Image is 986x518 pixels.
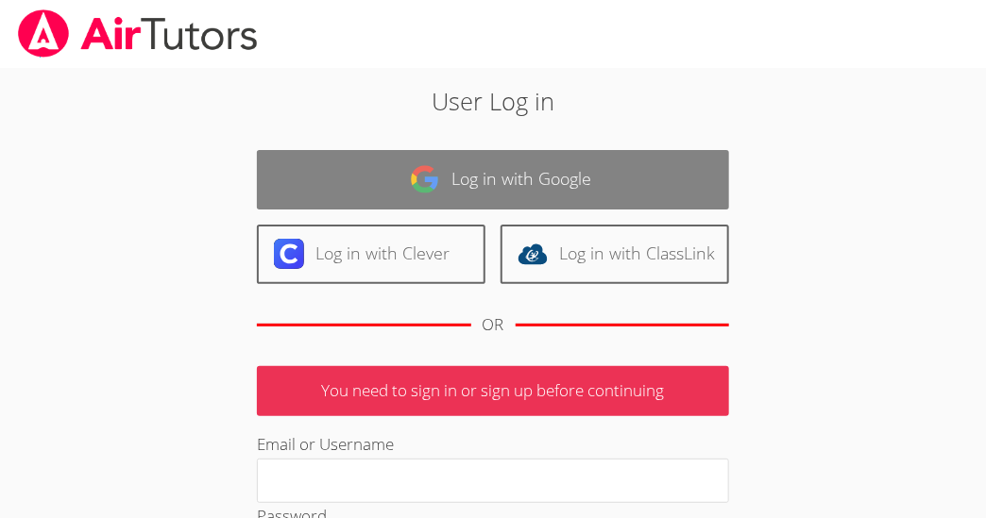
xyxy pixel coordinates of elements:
img: clever-logo-6eab21bc6e7a338710f1a6ff85c0baf02591cd810cc4098c63d3a4b26e2feb20.svg [274,239,304,269]
label: Email or Username [257,433,394,455]
a: Log in with ClassLink [501,225,729,284]
img: classlink-logo-d6bb404cc1216ec64c9a2012d9dc4662098be43eaf13dc465df04b49fa7ab582.svg [518,239,548,269]
img: airtutors_banner-c4298cdbf04f3fff15de1276eac7730deb9818008684d7c2e4769d2f7ddbe033.png [16,9,260,58]
a: Log in with Google [257,150,729,209]
a: Log in with Clever [257,225,485,284]
img: google-logo-50288ca7cdecda66e5e0955fdab243c47b7ad437acaf1139b6f446037453330a.svg [410,164,440,194]
div: OR [483,311,504,339]
h2: User Log in [138,83,848,119]
p: You need to sign in or sign up before continuing [257,366,729,416]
